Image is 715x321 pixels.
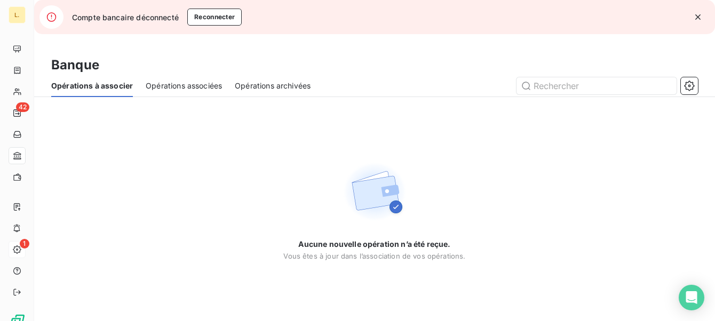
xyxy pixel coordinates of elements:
button: Reconnecter [187,9,242,26]
span: 1 [20,239,29,248]
span: Opérations archivées [235,81,311,91]
span: Opérations associées [146,81,222,91]
span: Compte bancaire déconnecté [72,12,179,23]
span: Aucune nouvelle opération n’a été reçue. [298,239,450,250]
input: Rechercher [517,77,677,94]
span: Opérations à associer [51,81,133,91]
img: Empty state [340,158,409,226]
span: Vous êtes à jour dans l’association de vos opérations. [283,252,465,260]
span: 42 [16,102,29,112]
div: L. [9,6,26,23]
h3: Banque [51,55,99,75]
div: Open Intercom Messenger [679,285,704,310]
